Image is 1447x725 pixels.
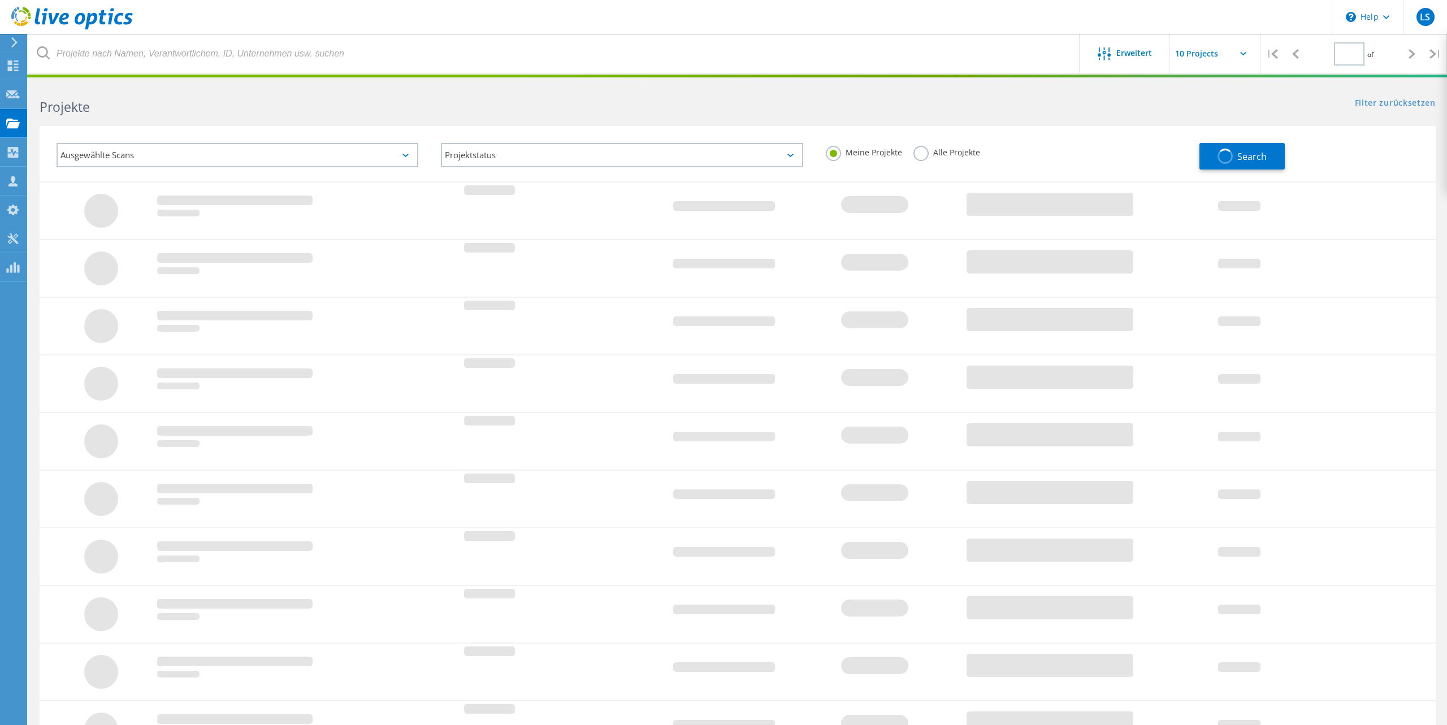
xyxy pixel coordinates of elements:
div: | [1424,34,1447,74]
span: LS [1420,12,1430,21]
span: Search [1237,150,1267,163]
b: Projekte [40,98,90,116]
div: Ausgewählte Scans [57,143,418,167]
a: Live Optics Dashboard [11,24,133,32]
input: Projekte nach Namen, Verantwortlichem, ID, Unternehmen usw. suchen [28,34,1080,73]
svg: \n [1346,12,1356,22]
a: Filter zurücksetzen [1355,99,1436,108]
div: | [1260,34,1284,74]
div: Projektstatus [441,143,803,167]
span: of [1367,50,1374,59]
button: Search [1199,143,1285,170]
span: Erweitert [1116,49,1152,57]
label: Alle Projekte [913,146,980,157]
label: Meine Projekte [826,146,902,157]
